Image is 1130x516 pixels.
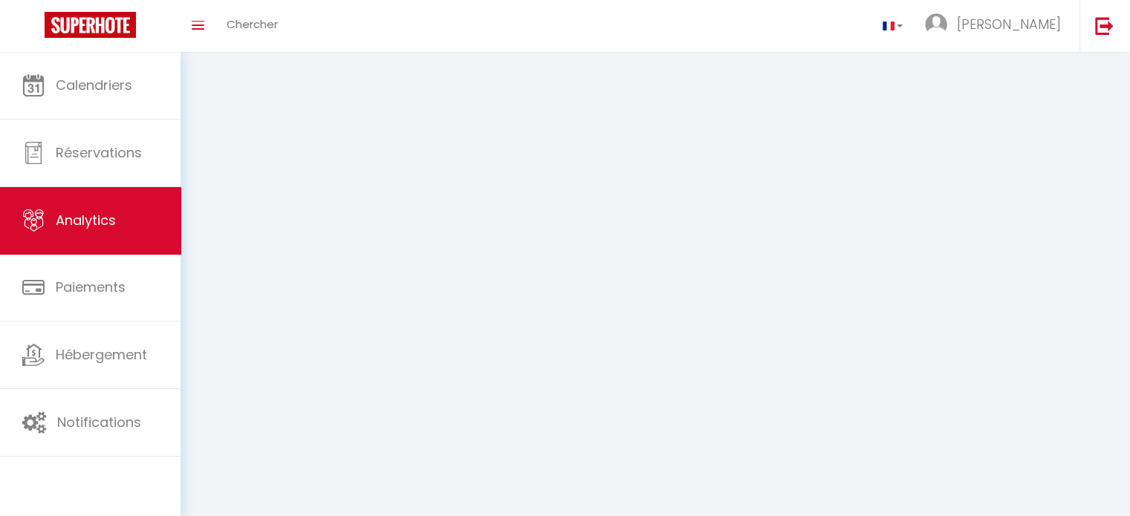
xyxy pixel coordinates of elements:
span: Paiements [56,278,126,296]
img: logout [1095,16,1114,35]
img: ... [925,13,947,36]
span: Réservations [56,143,142,162]
img: Super Booking [45,12,136,38]
span: Hébergement [56,345,147,364]
span: Notifications [57,413,141,431]
span: Chercher [227,16,278,32]
span: [PERSON_NAME] [957,15,1061,33]
span: Calendriers [56,76,132,94]
span: Analytics [56,211,116,229]
button: Ouvrir le widget de chat LiveChat [12,6,56,50]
